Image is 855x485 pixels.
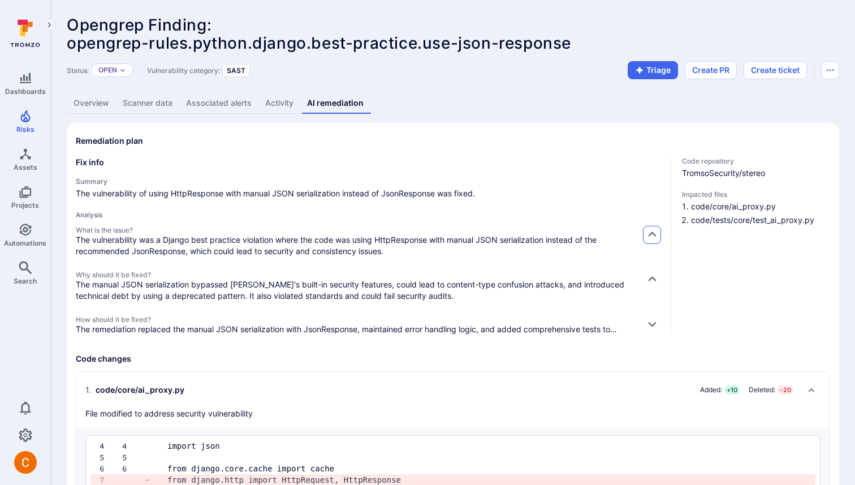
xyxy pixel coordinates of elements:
img: ACg8ocJuq_DPPTkXyD9OlTnVLvDrpObecjcADscmEHLMiTyEnTELew=s96-c [14,451,37,474]
p: The manual JSON serialization bypassed [PERSON_NAME]'s built-in security features, could lead to ... [76,279,636,302]
h4: Analysis [76,211,661,219]
a: Overview [67,93,116,114]
span: opengrep-rules.python.django.best-practice.use-json-response [67,33,571,53]
span: Vulnerability category: [147,66,220,75]
li: code/core/ai_proxy.py [691,201,830,212]
p: The vulnerability was a Django best practice violation where the code was using HttpResponse with... [76,234,636,257]
span: How should it be fixed? [76,315,636,324]
div: 4 [100,440,122,452]
h3: Code changes [76,353,830,364]
span: 1 . [85,384,91,396]
span: Impacted files [682,190,830,199]
li: code/tests/core/test_ai_proxy.py [691,214,830,226]
span: - 20 [778,385,793,394]
pre: import json [167,440,806,452]
h3: Fix info [76,157,661,168]
div: 5 [122,452,145,463]
p: File modified to address security vulnerability [85,408,253,419]
div: 6 [100,463,122,474]
div: Camilo Rivera [14,451,37,474]
span: Search [14,277,37,285]
span: The vulnerability of using HttpResponse with manual JSON serialization instead of JsonResponse wa... [76,188,661,199]
pre: from django.core.cache import cache [167,463,806,474]
span: Dashboards [5,87,46,96]
a: Scanner data [116,93,179,114]
span: Automations [4,239,46,247]
span: Status: [67,66,89,75]
div: 4 [122,440,145,452]
span: TromsoSecurity/stereo [682,168,830,179]
span: Opengrep Finding: [67,15,211,35]
div: SAST [222,64,250,77]
div: Vulnerability tabs [67,93,839,114]
a: Activity [258,93,300,114]
a: AI remediation [300,93,370,114]
button: Expand navigation menu [42,18,56,32]
button: Create ticket [744,61,807,79]
div: 6 [122,463,145,474]
button: Options menu [821,61,839,79]
span: Code repository [682,157,830,165]
div: code/core/ai_proxy.py [85,384,184,396]
span: Risks [16,125,34,134]
i: Expand navigation menu [45,20,53,30]
div: Collapse [76,372,830,428]
span: What is the issue? [76,226,636,234]
span: Deleted: [749,385,775,394]
button: Create PR [685,61,737,79]
a: Associated alerts [179,93,258,114]
span: Why should it be fixed? [76,271,636,279]
h2: Remediation plan [76,135,143,147]
span: Added: [700,385,722,394]
button: Expand dropdown [119,67,126,74]
button: Triage [628,61,678,79]
span: Assets [14,163,37,171]
p: The remediation replaced the manual JSON serialization with JsonResponse, maintained error handli... [76,324,636,335]
span: + 10 [724,385,740,394]
h4: Summary [76,177,661,186]
div: 5 [100,452,122,463]
span: Projects [11,201,39,209]
button: Open [98,66,117,75]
